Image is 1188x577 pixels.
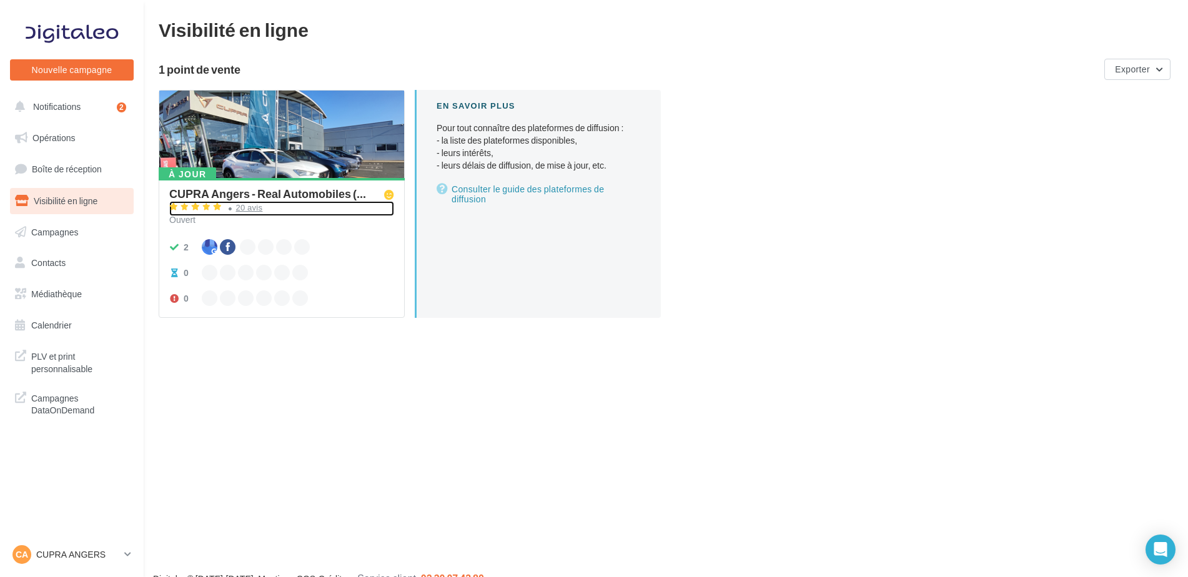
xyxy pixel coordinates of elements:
[169,201,394,216] a: 20 avis
[437,122,641,172] p: Pour tout connaître des plateformes de diffusion :
[159,20,1173,39] div: Visibilité en ligne
[7,94,131,120] button: Notifications 2
[36,548,119,561] p: CUPRA ANGERS
[1115,64,1150,74] span: Exporter
[184,292,189,305] div: 0
[34,195,97,206] span: Visibilité en ligne
[184,241,189,254] div: 2
[159,167,216,181] div: À jour
[7,385,136,422] a: Campagnes DataOnDemand
[169,214,196,225] span: Ouvert
[32,132,75,143] span: Opérations
[7,250,136,276] a: Contacts
[1146,535,1176,565] div: Open Intercom Messenger
[184,267,189,279] div: 0
[117,102,126,112] div: 2
[7,312,136,338] a: Calendrier
[1104,59,1171,80] button: Exporter
[31,348,129,375] span: PLV et print personnalisable
[437,134,641,147] li: - la liste des plateformes disponibles,
[236,204,263,212] div: 20 avis
[32,164,102,174] span: Boîte de réception
[31,288,82,299] span: Médiathèque
[31,390,129,417] span: Campagnes DataOnDemand
[7,125,136,151] a: Opérations
[437,159,641,172] li: - leurs délais de diffusion, de mise à jour, etc.
[7,219,136,245] a: Campagnes
[7,188,136,214] a: Visibilité en ligne
[31,226,79,237] span: Campagnes
[7,281,136,307] a: Médiathèque
[31,257,66,268] span: Contacts
[7,155,136,182] a: Boîte de réception
[10,543,134,566] a: CA CUPRA ANGERS
[31,320,72,330] span: Calendrier
[7,343,136,380] a: PLV et print personnalisable
[33,101,81,112] span: Notifications
[169,188,366,199] span: CUPRA Angers - Real Automobiles (...
[437,100,641,112] div: En savoir plus
[159,64,1099,75] div: 1 point de vente
[437,147,641,159] li: - leurs intérêts,
[437,182,641,207] a: Consulter le guide des plateformes de diffusion
[16,548,28,561] span: CA
[10,59,134,81] button: Nouvelle campagne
